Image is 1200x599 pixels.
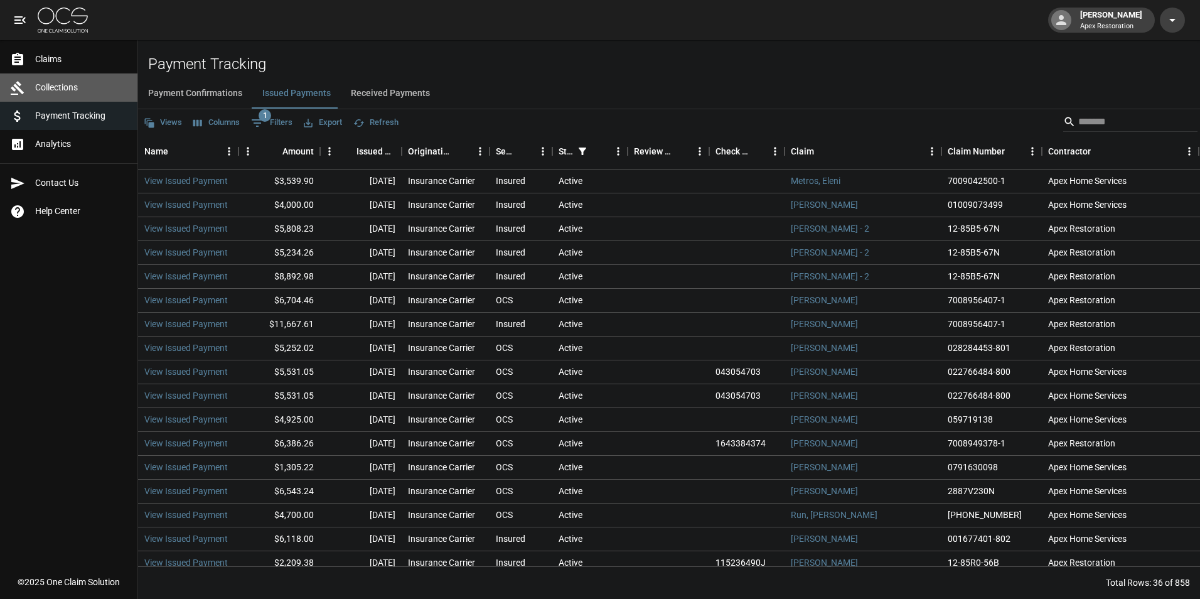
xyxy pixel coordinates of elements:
[609,142,628,161] button: Menu
[408,198,475,211] div: Insurance Carrier
[1042,551,1199,575] div: Apex Restoration
[559,461,582,473] div: Active
[948,246,1000,259] div: 12-85B5-67N
[238,217,320,241] div: $5,808.23
[791,532,858,545] a: [PERSON_NAME]
[38,8,88,33] img: ocs-logo-white-transparent.png
[238,337,320,360] div: $5,252.02
[1042,527,1199,551] div: Apex Home Services
[1042,432,1199,456] div: Apex Restoration
[408,532,475,545] div: Insurance Carrier
[408,485,475,497] div: Insurance Carrier
[320,480,402,504] div: [DATE]
[408,461,475,473] div: Insurance Carrier
[238,384,320,408] div: $5,531.05
[496,175,525,187] div: Insured
[948,175,1005,187] div: 7009042500-1
[496,556,525,569] div: Insured
[559,175,582,187] div: Active
[533,142,552,161] button: Menu
[1042,313,1199,337] div: Apex Restoration
[791,437,858,450] a: [PERSON_NAME]
[1042,456,1199,480] div: Apex Home Services
[559,134,574,169] div: Status
[948,365,1010,378] div: 022766484-800
[496,461,513,473] div: OCS
[320,360,402,384] div: [DATE]
[320,134,402,169] div: Issued Date
[1042,504,1199,527] div: Apex Home Services
[814,143,832,160] button: Sort
[356,134,395,169] div: Issued Date
[144,485,228,497] a: View Issued Payment
[559,389,582,402] div: Active
[408,294,475,306] div: Insurance Carrier
[496,485,513,497] div: OCS
[791,198,858,211] a: [PERSON_NAME]
[496,318,525,330] div: Insured
[138,78,252,109] button: Payment Confirmations
[8,8,33,33] button: open drawer
[168,143,186,160] button: Sort
[923,142,941,161] button: Menu
[948,134,1005,169] div: Claim Number
[791,365,858,378] a: [PERSON_NAME]
[1042,134,1199,169] div: Contractor
[791,413,858,426] a: [PERSON_NAME]
[1042,217,1199,241] div: Apex Restoration
[715,437,766,450] div: 1643384374
[559,342,582,354] div: Active
[35,138,127,151] span: Analytics
[1042,337,1199,360] div: Apex Restoration
[496,222,525,235] div: Insured
[144,318,228,330] a: View Issued Payment
[238,504,320,527] div: $4,700.00
[138,78,1200,109] div: dynamic tabs
[559,509,582,521] div: Active
[516,143,533,160] button: Sort
[408,509,475,521] div: Insurance Carrier
[35,81,127,94] span: Collections
[35,53,127,66] span: Claims
[559,365,582,378] div: Active
[1042,265,1199,289] div: Apex Restoration
[320,504,402,527] div: [DATE]
[238,527,320,551] div: $6,118.00
[238,170,320,193] div: $3,539.90
[791,318,858,330] a: [PERSON_NAME]
[238,134,320,169] div: Amount
[1180,142,1199,161] button: Menu
[320,193,402,217] div: [DATE]
[948,342,1010,354] div: 028284453-801
[948,222,1000,235] div: 12-85B5-67N
[402,134,490,169] div: Originating From
[559,413,582,426] div: Active
[341,78,440,109] button: Received Payments
[138,134,238,169] div: Name
[408,389,475,402] div: Insurance Carrier
[339,143,356,160] button: Sort
[948,485,995,497] div: 2887V230N
[238,289,320,313] div: $6,704.46
[238,241,320,265] div: $5,234.26
[320,241,402,265] div: [DATE]
[1048,134,1091,169] div: Contractor
[238,480,320,504] div: $6,543.24
[1023,142,1042,161] button: Menu
[496,342,513,354] div: OCS
[715,389,761,402] div: 043054703
[1080,21,1142,32] p: Apex Restoration
[144,556,228,569] a: View Issued Payment
[496,437,513,450] div: OCS
[766,142,785,161] button: Menu
[252,78,341,109] button: Issued Payments
[301,113,345,132] button: Export
[248,113,296,133] button: Show filters
[144,198,228,211] a: View Issued Payment
[408,222,475,235] div: Insurance Carrier
[552,134,628,169] div: Status
[791,509,877,521] a: Run, [PERSON_NAME]
[559,556,582,569] div: Active
[490,134,552,169] div: Sent To
[144,532,228,545] a: View Issued Payment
